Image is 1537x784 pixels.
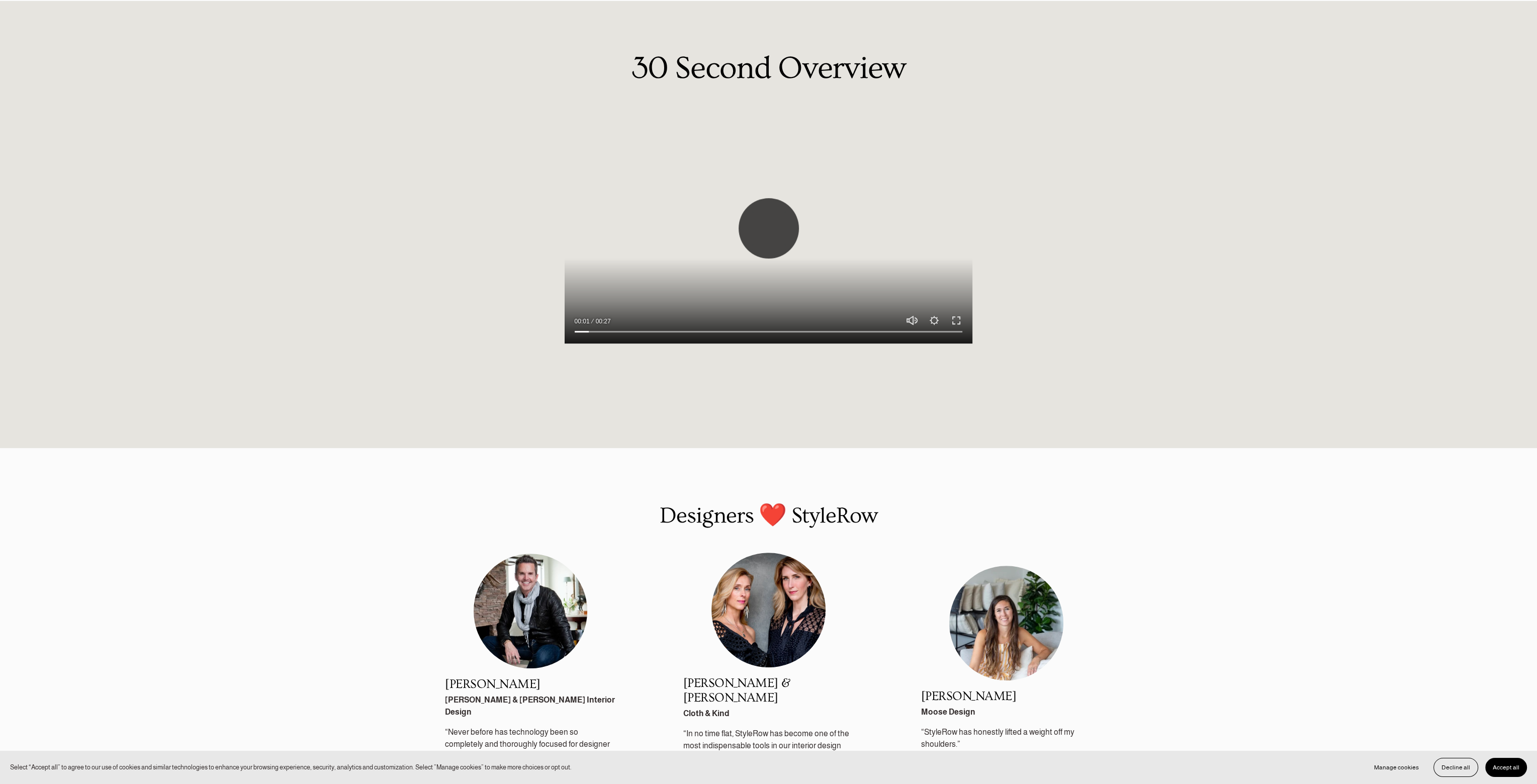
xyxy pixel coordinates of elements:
div: Current time [575,316,592,326]
strong: Cloth & Kind [683,709,730,718]
button: Decline all [1433,758,1478,777]
span: Accept all [1493,764,1519,771]
h2: [PERSON_NAME] [921,689,1092,704]
strong: [PERSON_NAME] & [PERSON_NAME] Interior Design [445,695,616,716]
h1: 30 Second Overview [476,52,1061,86]
button: Pause [739,198,799,258]
button: Accept all [1485,758,1527,777]
strong: Moose Design [921,708,975,716]
h2: [PERSON_NAME] & [PERSON_NAME] [683,676,854,705]
span: Manage cookies [1374,764,1419,771]
button: Manage cookies [1367,758,1426,777]
p: Select “Accept all” to agree to our use of cookies and similar technologies to enhance your brows... [10,762,572,772]
span: Decline all [1441,764,1470,771]
h2: [PERSON_NAME] [445,677,616,692]
div: Duration [592,316,613,326]
p: “In no time flat, StyleRow has become one of the most indispensable tools in our interior design ... [683,728,854,764]
p: Designers ❤️ StyleRow [417,499,1121,533]
p: “StyleRow has honestly lifted a weight off my shoulders.” [921,726,1092,750]
input: Seek [575,328,963,335]
p: “Never before has technology been so completely and thoroughly focused for designer use.” [445,726,616,762]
